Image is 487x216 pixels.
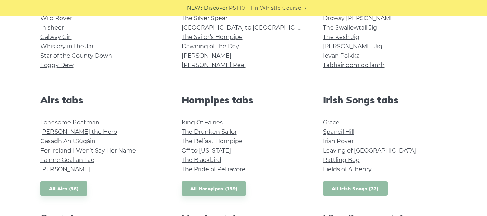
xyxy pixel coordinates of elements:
[40,181,88,196] a: All Airs (36)
[40,147,136,154] a: For Ireland I Won’t Say Her Name
[323,52,360,59] a: Ievan Polkka
[40,157,94,163] a: Fáinne Geal an Lae
[323,15,396,22] a: Drowsy [PERSON_NAME]
[182,34,243,40] a: The Sailor’s Hornpipe
[323,157,360,163] a: Rattling Bog
[182,52,231,59] a: [PERSON_NAME]
[323,147,416,154] a: Leaving of [GEOGRAPHIC_DATA]
[182,147,231,154] a: Off to [US_STATE]
[182,166,245,173] a: The Pride of Petravore
[40,43,94,50] a: Whiskey in the Jar
[40,62,74,69] a: Foggy Dew
[182,181,247,196] a: All Hornpipes (139)
[323,181,388,196] a: All Irish Songs (32)
[40,138,96,145] a: Casadh An tSúgáin
[40,166,90,173] a: [PERSON_NAME]
[323,62,385,69] a: Tabhair dom do lámh
[40,119,99,126] a: Lonesome Boatman
[323,128,354,135] a: Spancil Hill
[323,24,377,31] a: The Swallowtail Jig
[187,4,202,12] span: NEW:
[40,34,72,40] a: Galway Girl
[182,94,306,106] h2: Hornpipes tabs
[182,138,243,145] a: The Belfast Hornpipe
[40,128,117,135] a: [PERSON_NAME] the Hero
[323,166,372,173] a: Fields of Athenry
[182,24,315,31] a: [GEOGRAPHIC_DATA] to [GEOGRAPHIC_DATA]
[323,138,354,145] a: Irish Rover
[182,15,227,22] a: The Silver Spear
[40,15,72,22] a: Wild Rover
[182,62,246,69] a: [PERSON_NAME] Reel
[229,4,301,12] a: PST10 - Tin Whistle Course
[323,94,447,106] h2: Irish Songs tabs
[204,4,228,12] span: Discover
[182,128,237,135] a: The Drunken Sailor
[323,119,340,126] a: Grace
[40,52,112,59] a: Star of the County Down
[323,34,359,40] a: The Kesh Jig
[182,43,239,50] a: Dawning of the Day
[40,94,164,106] h2: Airs tabs
[182,119,223,126] a: King Of Fairies
[40,24,64,31] a: Inisheer
[323,43,382,50] a: [PERSON_NAME] Jig
[182,157,221,163] a: The Blackbird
